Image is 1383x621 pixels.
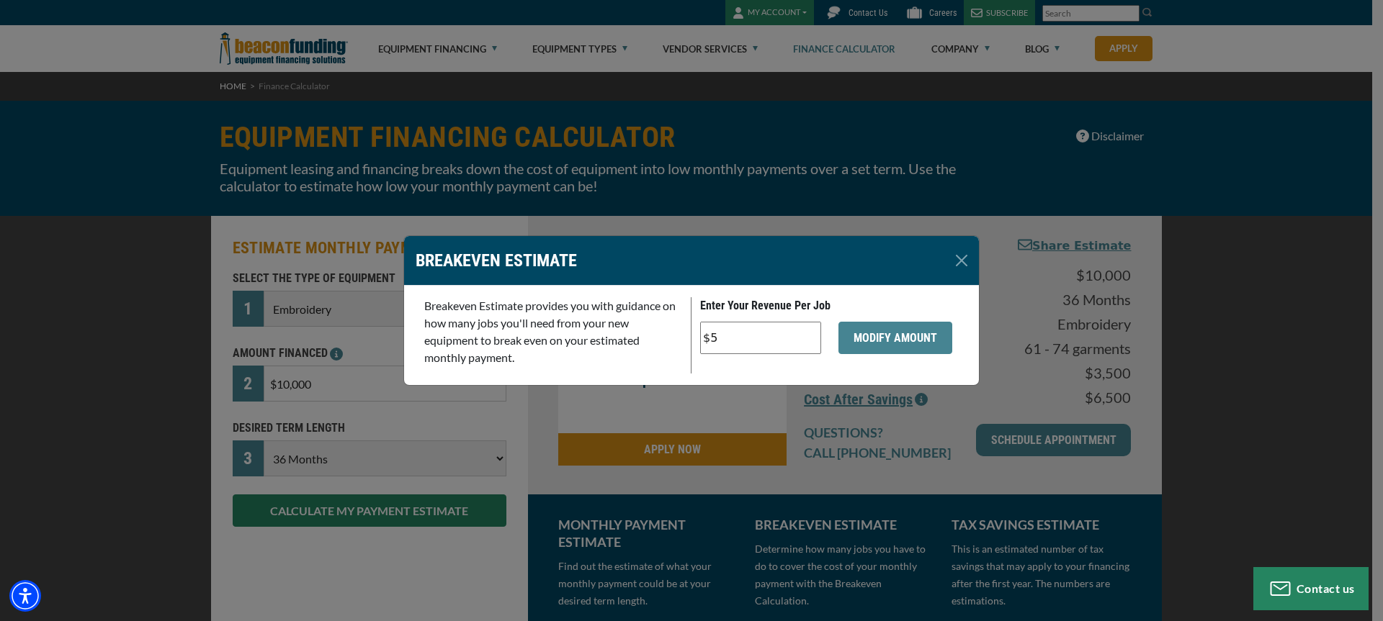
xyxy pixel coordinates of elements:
[700,297,831,314] label: Enter Your Revenue Per Job
[416,248,577,273] p: BREAKEVEN ESTIMATE
[1297,581,1355,595] span: Contact us
[424,297,682,366] p: Breakeven Estimate provides you with guidance on how many jobs you'll need from your new equipmen...
[950,249,973,272] button: Close
[9,580,41,612] div: Accessibility Menu
[838,322,952,354] button: MODIFY AMOUNT
[1253,567,1369,610] button: Contact us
